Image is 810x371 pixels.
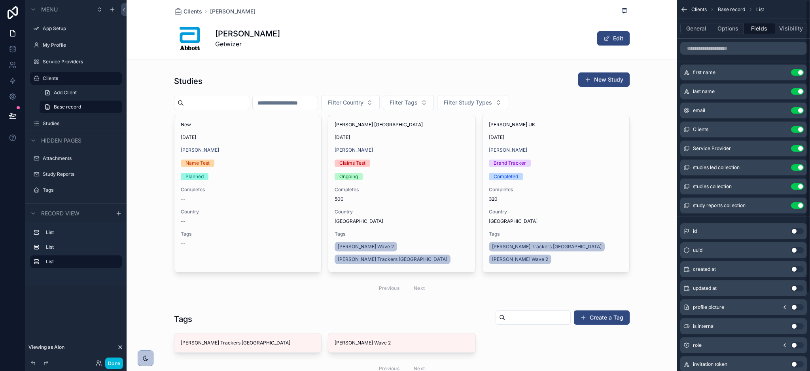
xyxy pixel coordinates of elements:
h1: [PERSON_NAME] [215,28,280,39]
span: studies led collection [693,164,740,171]
label: Studies [43,120,117,127]
span: List [756,6,764,13]
span: Hidden pages [41,137,81,145]
label: Tags [43,187,117,193]
span: Viewing as Alon [28,344,64,350]
button: Fields [744,23,776,34]
span: uuid [693,247,702,253]
span: id [693,228,697,234]
span: Clients [693,126,708,133]
label: Clients [43,75,117,82]
a: [PERSON_NAME] [210,8,255,15]
span: Getwizer [215,39,280,49]
div: scrollable content [25,223,127,276]
button: Edit [597,31,630,46]
span: Base record [718,6,745,13]
span: last name [693,88,715,95]
span: Service Provider [693,145,731,152]
span: Base record [54,104,81,110]
a: Clients [174,8,202,15]
label: List [46,229,115,236]
span: Clients [691,6,707,13]
label: App Setup [43,25,117,32]
span: study reports collection [693,202,746,209]
span: email [693,107,705,114]
label: Study Reports [43,171,117,177]
span: first name [693,69,715,76]
span: created at [693,266,716,272]
label: Attachments [43,155,117,162]
span: role [693,342,702,348]
span: is internal [693,323,715,329]
button: Visibility [775,23,807,34]
a: Add Client [40,86,122,99]
label: Service Providers [43,59,117,65]
span: studies collection [693,183,732,190]
a: Base record [40,101,122,113]
span: Add Client [54,89,77,96]
span: profile picture [693,304,724,310]
label: List [46,259,115,265]
button: Done [105,358,123,369]
label: My Profile [43,42,117,48]
span: Record view [41,209,79,217]
span: Menu [41,6,58,13]
button: General [680,23,712,34]
label: List [46,244,115,250]
span: updated at [693,285,717,291]
span: Clients [184,8,202,15]
button: Options [712,23,744,34]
